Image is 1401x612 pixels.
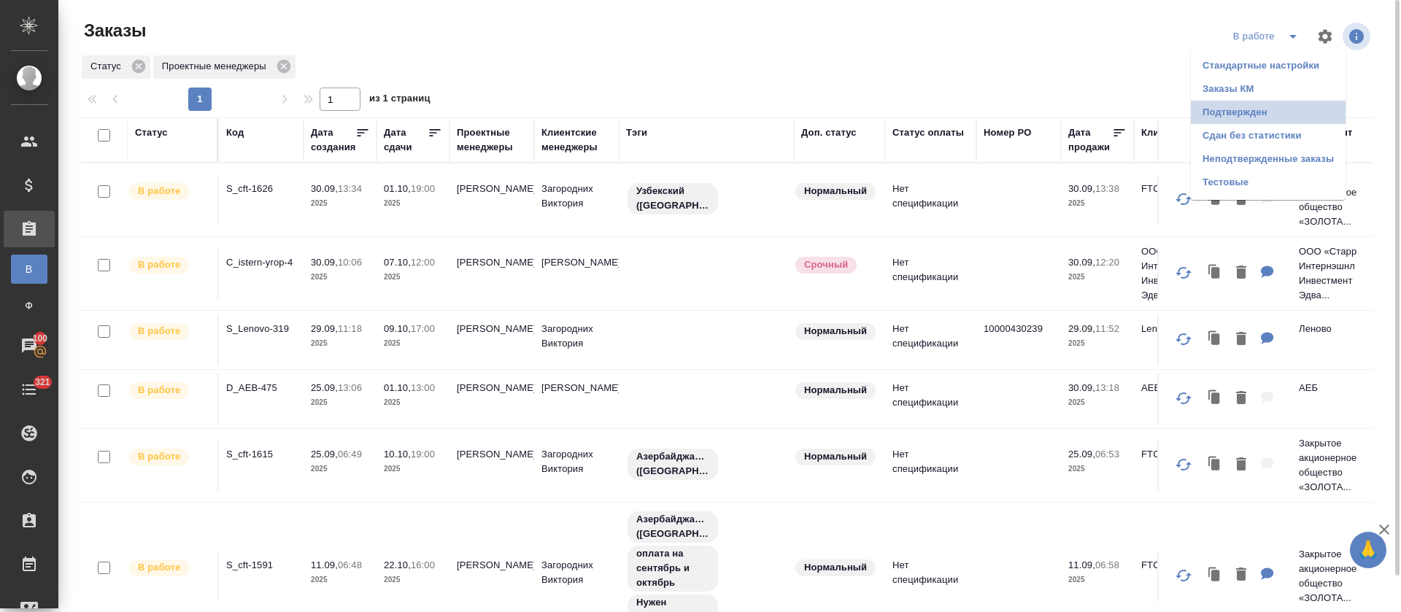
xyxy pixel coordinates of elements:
p: 2025 [311,462,369,476]
p: 01.10, [384,382,411,393]
span: Настроить таблицу [1308,19,1343,54]
button: Клонировать [1201,450,1229,480]
a: В [11,255,47,284]
div: Азербайджанский (Латиница) [626,447,787,481]
p: 2025 [1068,196,1127,211]
p: Азербайджанский ([GEOGRAPHIC_DATA]) [636,512,709,541]
p: Нормальный [804,383,867,398]
p: 2025 [384,270,442,284]
div: Дата сдачи [384,125,428,155]
p: Нормальный [804,560,867,575]
div: Выставляет ПМ после принятия заказа от КМа [128,322,210,341]
div: Выставляет ПМ после принятия заказа от КМа [128,182,210,201]
button: Обновить [1166,558,1201,593]
p: 2025 [384,573,442,587]
button: 🙏 [1350,532,1386,568]
div: Доп. статус [801,125,857,140]
div: Проектные менеджеры [153,55,296,79]
p: 09.10, [384,323,411,334]
a: 100 [4,328,55,364]
p: 13:34 [338,183,362,194]
p: FTC [1141,447,1211,462]
p: FTC [1141,182,1211,196]
p: 07.10, [384,257,411,268]
span: 100 [24,331,57,346]
p: Нормальный [804,449,867,464]
div: Выставляет ПМ после принятия заказа от КМа [128,558,210,578]
p: 06:58 [1095,559,1119,570]
p: 2025 [1068,336,1127,351]
span: Посмотреть информацию [1343,23,1373,50]
td: [PERSON_NAME] [449,248,534,299]
button: Обновить [1166,381,1201,416]
div: Узбекский (Латиница) [626,182,787,216]
button: Клонировать [1201,560,1229,590]
button: Клонировать [1201,325,1229,355]
p: S_Lenovo-319 [226,322,296,336]
p: Закрытое акционерное общество «ЗОЛОТА... [1299,547,1369,605]
span: 321 [26,375,59,390]
p: Закрытое акционерное общество «ЗОЛОТА... [1299,436,1369,495]
p: оплата на сентябрь и октябрь [636,546,709,590]
p: 06:53 [1095,449,1119,460]
td: Нет спецификации [885,440,976,491]
p: Азербайджанский ([GEOGRAPHIC_DATA]) [636,449,709,479]
li: Подтвержден [1191,101,1346,124]
p: 29.09, [311,323,338,334]
p: ООО «Старр Интернэшнл Инвестмент Эдва... [1141,244,1211,303]
p: 2025 [311,395,369,410]
p: 12:00 [411,257,435,268]
p: Lenovo [1141,322,1211,336]
div: Статус по умолчанию для стандартных заказов [794,447,878,467]
td: Нет спецификации [885,248,976,299]
p: 2025 [311,573,369,587]
td: [PERSON_NAME] [449,174,534,225]
p: 2025 [311,336,369,351]
button: Обновить [1166,182,1201,217]
p: Срочный [804,257,848,272]
button: Удалить [1229,384,1254,414]
td: Нет спецификации [885,174,976,225]
p: 13:06 [338,382,362,393]
td: [PERSON_NAME] [534,248,619,299]
div: Номер PO [984,125,1031,140]
p: Узбекский ([GEOGRAPHIC_DATA]) [636,184,709,213]
div: Статус [82,55,150,79]
td: Нет спецификации [885,551,976,602]
p: 2025 [1068,462,1127,476]
span: Заказы [80,19,146,42]
p: 11.09, [311,559,338,570]
div: Выставляет ПМ после принятия заказа от КМа [128,447,210,467]
p: 11:18 [338,323,362,334]
p: В работе [138,184,180,198]
button: Удалить [1229,560,1254,590]
td: Загородних Виктория [534,314,619,365]
p: S_cft-1626 [226,182,296,196]
p: В работе [138,449,180,464]
div: split button [1230,25,1308,48]
p: В работе [138,560,180,575]
div: Статус оплаты [892,125,964,140]
p: 01.10, [384,183,411,194]
p: 30.09, [311,257,338,268]
p: 2025 [384,336,442,351]
td: [PERSON_NAME] [449,314,534,365]
p: В работе [138,324,180,338]
p: 2025 [384,462,442,476]
p: 25.09, [311,449,338,460]
p: 06:49 [338,449,362,460]
button: Удалить [1229,325,1254,355]
a: 321 [4,371,55,408]
p: 2025 [311,270,369,284]
p: 25.09, [1068,449,1095,460]
p: Статус [90,59,126,74]
p: S_cft-1615 [226,447,296,462]
td: [PERSON_NAME] [449,551,534,602]
p: 13:38 [1095,183,1119,194]
p: 10:06 [338,257,362,268]
p: В работе [138,383,180,398]
div: Статус по умолчанию для стандартных заказов [794,558,878,578]
div: Статус по умолчанию для стандартных заказов [794,322,878,341]
p: D_AEB-475 [226,381,296,395]
p: 25.09, [311,382,338,393]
